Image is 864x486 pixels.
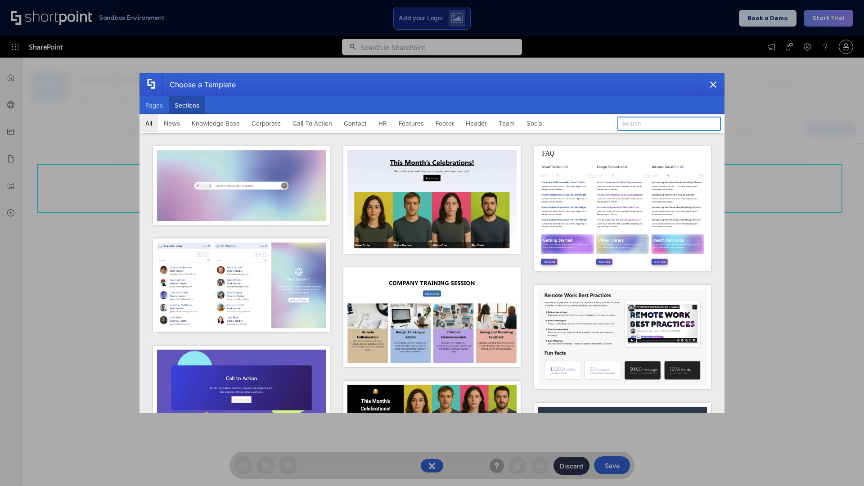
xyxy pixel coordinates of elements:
[139,73,724,413] div: template selector
[169,96,205,114] button: Sections
[373,114,393,132] button: HR
[139,96,169,114] button: Pages
[287,114,338,132] button: Call To Action
[819,443,864,486] iframe: Chat Widget
[139,114,158,132] button: All
[162,73,236,96] div: Choose a Template
[246,114,287,132] button: Corporate
[460,114,493,132] button: Header
[393,114,430,132] button: Features
[158,114,186,132] button: News
[617,117,721,131] input: Search
[186,114,246,132] button: Knowledge Base
[521,114,549,132] button: Social
[493,114,521,132] button: Team
[430,114,460,132] button: Footer
[338,114,373,132] button: Contact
